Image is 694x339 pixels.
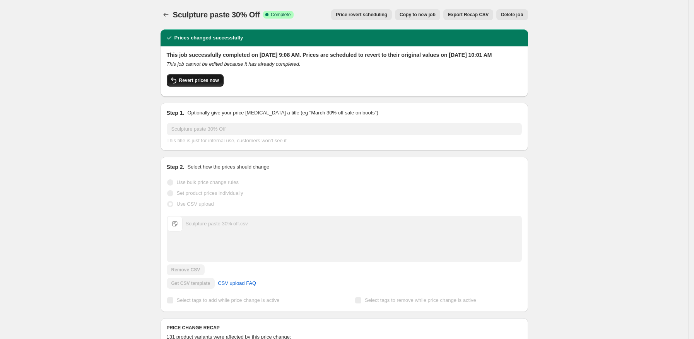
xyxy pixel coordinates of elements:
button: Delete job [496,9,528,20]
span: Delete job [501,12,523,18]
a: CSV upload FAQ [213,277,261,290]
span: Select tags to remove while price change is active [365,297,476,303]
button: Revert prices now [167,74,224,87]
span: Use CSV upload [177,201,214,207]
h6: PRICE CHANGE RECAP [167,325,522,331]
h2: Prices changed successfully [174,34,243,42]
button: Price revert scheduling [331,9,392,20]
p: Optionally give your price [MEDICAL_DATA] a title (eg "March 30% off sale on boots") [187,109,378,117]
button: Price change jobs [161,9,171,20]
span: Select tags to add while price change is active [177,297,280,303]
span: Sculpture paste 30% Off [173,10,260,19]
input: 30% off holiday sale [167,123,522,135]
span: This title is just for internal use, customers won't see it [167,138,287,143]
p: Select how the prices should change [187,163,269,171]
span: Use bulk price change rules [177,179,239,185]
span: Copy to new job [400,12,436,18]
button: Export Recap CSV [443,9,493,20]
span: Revert prices now [179,77,219,83]
div: Sculpture paste 30% off.csv [186,220,248,228]
h2: This job successfully completed on [DATE] 9:08 AM. Prices are scheduled to revert to their origin... [167,51,522,59]
span: Price revert scheduling [336,12,387,18]
span: CSV upload FAQ [218,279,256,287]
span: Complete [271,12,291,18]
h2: Step 2. [167,163,185,171]
h2: Step 1. [167,109,185,117]
span: Set product prices individually [177,190,243,196]
i: This job cannot be edited because it has already completed. [167,61,301,67]
button: Copy to new job [395,9,440,20]
span: Export Recap CSV [448,12,489,18]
